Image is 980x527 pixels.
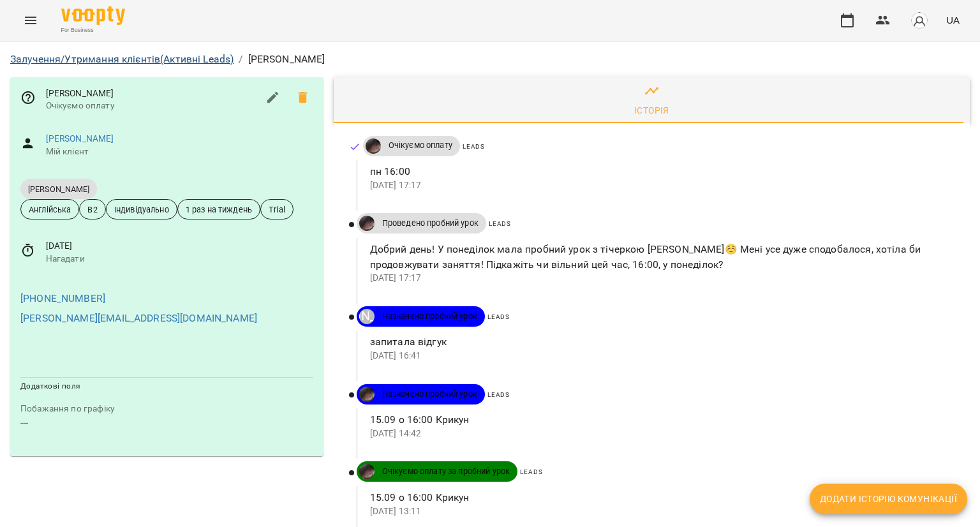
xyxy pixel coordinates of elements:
a: [PERSON_NAME] [357,309,375,324]
span: [PERSON_NAME] [20,184,97,195]
span: Leads [487,391,510,398]
span: UA [946,13,960,27]
span: 1 раз на тиждень [178,204,260,216]
span: Нагадати [46,253,313,265]
span: Мій клієнт [46,145,313,158]
button: Додати історію комунікації [810,484,967,514]
p: [DATE] 13:11 [370,505,949,518]
a: [PHONE_NUMBER] [20,292,105,304]
span: Trial [261,204,293,216]
a: Хоменко Анна Олександрівна [363,138,381,154]
span: For Business [61,26,125,34]
a: Хоменко Анна Олександрівна [357,464,375,479]
button: UA [941,8,965,32]
span: [PERSON_NAME] [46,87,258,100]
span: [DATE] [46,240,313,253]
img: Хоменко Анна Олександрівна [359,216,375,231]
p: [DATE] 14:42 [370,427,949,440]
span: Leads [463,143,485,150]
nav: breadcrumb [10,52,970,67]
p: запитала відгук [370,334,949,350]
a: Хоменко Анна Олександрівна [357,387,375,402]
button: Menu [15,5,46,36]
span: В2 [80,204,105,216]
span: Додаткові поля [20,382,80,390]
p: [DATE] 16:41 [370,350,949,362]
span: Індивідуально [107,204,177,216]
img: Хоменко Анна Олександрівна [359,464,375,479]
p: --- [20,415,313,431]
img: Хоменко Анна Олександрівна [359,387,375,402]
svg: Відповідальний співробітник не заданий [20,90,36,105]
span: Leads [487,313,510,320]
span: Leads [520,468,542,475]
p: [PERSON_NAME] [248,52,325,67]
span: Назначено пробний урок [375,389,485,400]
span: Очікуємо оплату [46,100,258,112]
p: [DATE] 17:17 [370,179,949,192]
a: Залучення/Утримання клієнтів(Активні Leads) [10,53,234,65]
p: [DATE] 17:17 [370,272,949,285]
img: Хоменко Анна Олександрівна [366,138,381,154]
p: field-description [20,403,313,415]
div: Історія [634,103,669,118]
p: пн 16:00 [370,164,949,179]
a: [PERSON_NAME] [46,133,114,144]
p: 15.09 о 16:00 Крикун [370,412,949,427]
a: Хоменко Анна Олександрівна [357,216,375,231]
span: Очікуємо оплату [381,140,460,151]
img: Voopty Logo [61,6,125,25]
span: Назначено пробний урок [375,311,485,322]
span: Очікуємо оплату за пробний урок [375,466,518,477]
span: Англійська [21,204,78,216]
span: Leads [489,220,511,227]
li: / [239,52,242,67]
span: Проведено пробний урок [375,218,486,229]
img: avatar_s.png [910,11,928,29]
p: 15.09 о 16:00 Крикун [370,490,949,505]
span: Додати історію комунікації [820,491,957,507]
a: [PERSON_NAME][EMAIL_ADDRESS][DOMAIN_NAME] [20,312,257,324]
p: Добрий день! У понеділок мала пробний урок з тічеркою [PERSON_NAME]☺️ Мені усе дуже сподобалося, ... [370,242,949,272]
div: Тригубенко Ангеліна [359,309,375,324]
